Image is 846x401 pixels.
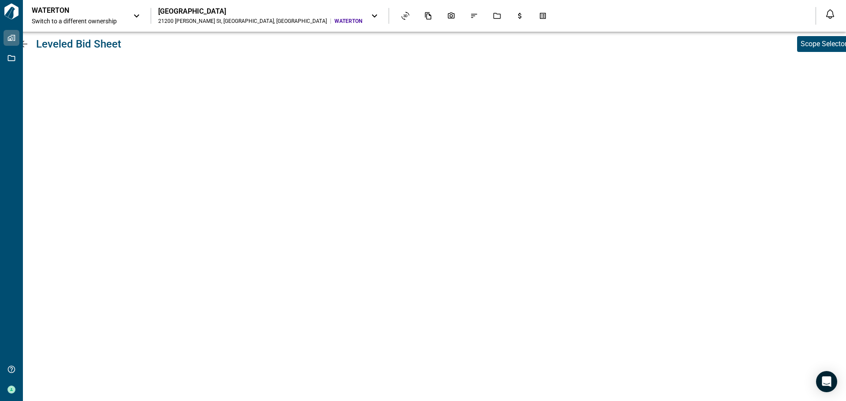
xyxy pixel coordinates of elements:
[419,8,438,23] div: Documents
[396,8,415,23] div: Asset View
[534,8,552,23] div: Takeoff Center
[823,7,837,21] button: Open notification feed
[465,8,483,23] div: Issues & Info
[32,6,111,15] p: WATERTON
[511,8,529,23] div: Budgets
[816,371,837,392] div: Open Intercom Messenger
[442,8,460,23] div: Photos
[334,18,362,25] span: WATERTON
[488,8,506,23] div: Jobs
[36,38,121,50] span: Leveled Bid Sheet
[32,17,124,26] span: Switch to a different ownership
[158,7,362,16] div: [GEOGRAPHIC_DATA]
[158,18,327,25] div: 21200 [PERSON_NAME] St , [GEOGRAPHIC_DATA] , [GEOGRAPHIC_DATA]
